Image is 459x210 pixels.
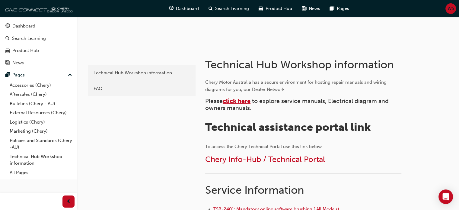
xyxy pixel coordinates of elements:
div: Dashboard [12,23,35,30]
a: search-iconSearch Learning [204,2,254,15]
span: Search Learning [215,5,249,12]
a: click here [223,98,250,105]
button: Pages [2,69,75,81]
a: car-iconProduct Hub [254,2,297,15]
div: FAQ [94,85,190,92]
span: news-icon [302,5,306,12]
span: Technical assistance portal link [205,121,371,134]
span: Chery Motor Australia has a secure environment for hosting repair manuals and wiring diagrams for... [205,79,388,92]
a: Search Learning [2,33,75,44]
span: prev-icon [66,198,71,205]
a: Technical Hub Workshop information [7,152,75,168]
a: Product Hub [2,45,75,56]
span: to explore service manuals, Electrical diagram and owners manuals. [205,98,390,111]
a: Bulletins (Chery - AU) [7,99,75,108]
a: Logistics (Chery) [7,118,75,127]
a: FAQ [91,83,193,94]
span: car-icon [5,48,10,53]
a: guage-iconDashboard [164,2,204,15]
span: Dashboard [176,5,199,12]
a: Aftersales (Chery) [7,90,75,99]
span: To access the Chery Technical Portal use this link below [205,144,322,149]
h1: Technical Hub Workshop information [205,58,403,71]
span: News [309,5,320,12]
span: Please [205,98,223,105]
span: guage-icon [169,5,174,12]
div: News [12,60,24,66]
span: Pages [337,5,349,12]
a: Accessories (Chery) [7,81,75,90]
div: Search Learning [12,35,46,42]
span: WS [448,5,454,12]
div: Product Hub [12,47,39,54]
a: Policies and Standards (Chery -AU) [7,136,75,152]
a: External Resources (Chery) [7,108,75,118]
div: Technical Hub Workshop information [94,69,190,76]
span: pages-icon [330,5,334,12]
a: Technical Hub Workshop information [91,68,193,78]
img: oneconnect [3,2,72,15]
button: WS [445,3,456,14]
span: pages-icon [5,73,10,78]
a: News [2,57,75,69]
button: DashboardSearch LearningProduct HubNews [2,19,75,69]
span: guage-icon [5,24,10,29]
a: Dashboard [2,21,75,32]
span: search-icon [5,36,10,41]
a: pages-iconPages [325,2,354,15]
span: news-icon [5,60,10,66]
span: Service Information [205,183,304,196]
div: Open Intercom Messenger [438,189,453,204]
span: up-icon [68,71,72,79]
a: Marketing (Chery) [7,127,75,136]
a: All Pages [7,168,75,177]
div: Pages [12,72,25,79]
span: car-icon [259,5,263,12]
span: Product Hub [266,5,292,12]
a: news-iconNews [297,2,325,15]
span: search-icon [209,5,213,12]
a: Chery Info-Hub / Technical Portal [205,155,325,164]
